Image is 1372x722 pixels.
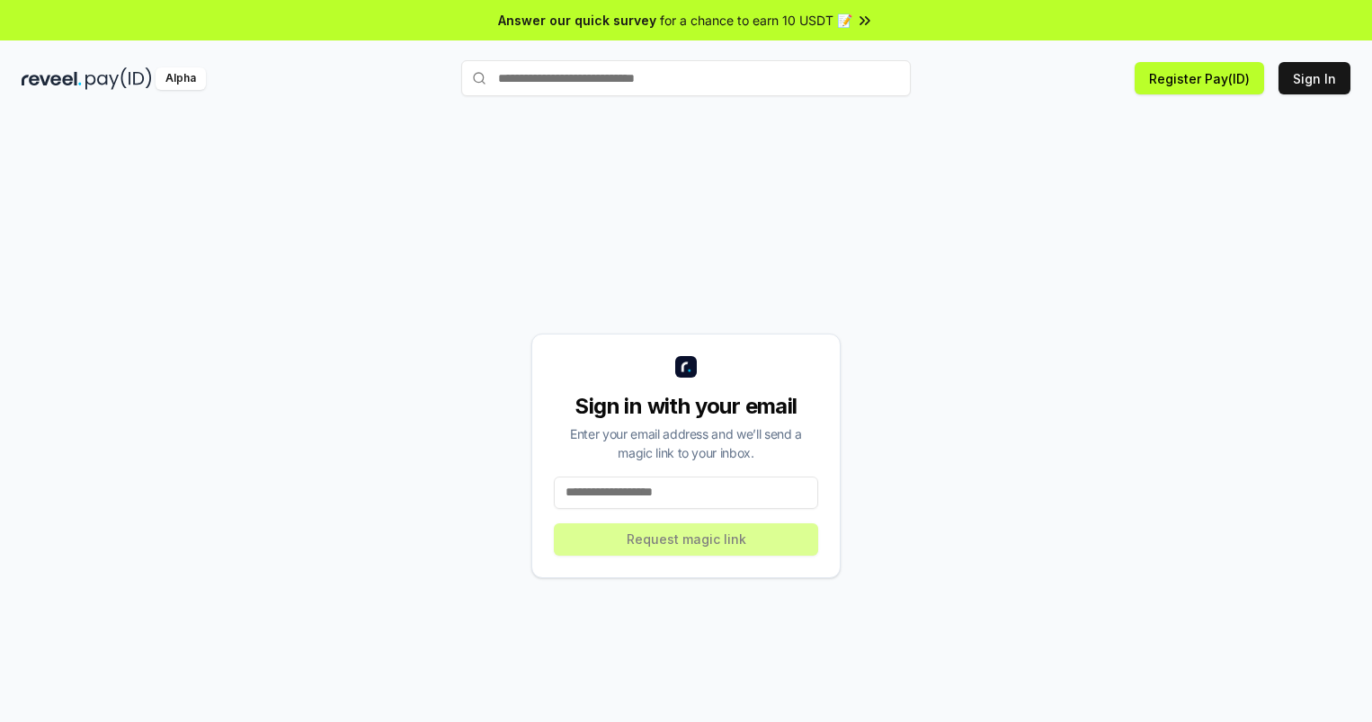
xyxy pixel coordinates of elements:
img: reveel_dark [22,67,82,90]
div: Alpha [156,67,206,90]
span: for a chance to earn 10 USDT 📝 [660,11,852,30]
div: Enter your email address and we’ll send a magic link to your inbox. [554,424,818,462]
img: logo_small [675,356,697,378]
img: pay_id [85,67,152,90]
span: Answer our quick survey [498,11,656,30]
button: Sign In [1278,62,1350,94]
button: Register Pay(ID) [1135,62,1264,94]
div: Sign in with your email [554,392,818,421]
